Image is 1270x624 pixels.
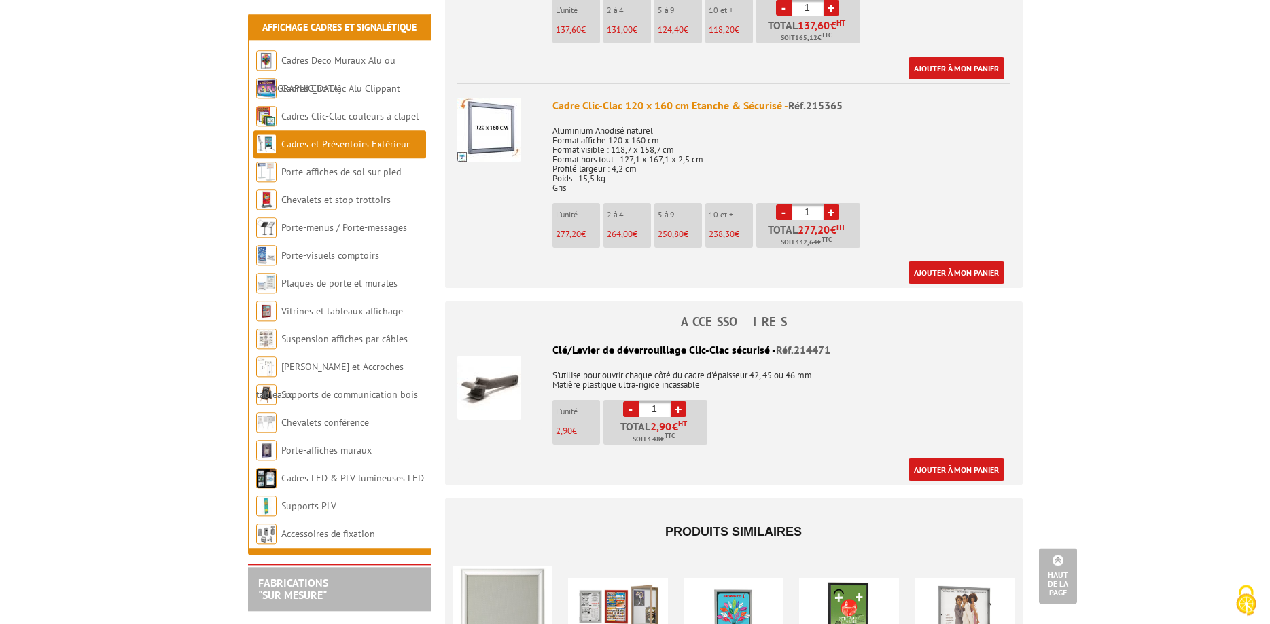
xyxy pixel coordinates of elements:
[650,421,672,432] span: 2,90
[607,5,651,15] p: 2 à 4
[556,407,600,416] p: L'unité
[281,416,369,428] a: Chevalets conférence
[556,426,600,436] p: €
[281,249,379,261] a: Porte-visuels comptoirs
[798,224,830,235] span: 277,20
[556,425,572,437] span: 2,90
[281,388,418,401] a: Supports de communication bois
[256,329,277,349] img: Suspension affiches par câbles
[795,237,817,248] span: 332,64
[658,24,684,35] span: 124,40
[556,24,581,35] span: 137,60
[281,472,424,484] a: Cadres LED & PLV lumineuses LED
[281,221,407,234] a: Porte-menus / Porte-messages
[256,412,277,433] img: Chevalets conférence
[822,236,832,243] sup: TTC
[671,401,686,417] a: +
[457,98,521,162] img: Cadre Clic-Clac 120 x 160 cm Etanche & Sécurisé
[607,228,633,240] span: 264,00
[281,277,398,289] a: Plaques de porte et murales
[552,98,1010,113] div: Cadre Clic-Clac 120 x 160 cm Etanche & Sécurisé -
[781,237,832,248] span: Soit €
[709,210,753,219] p: 10 et +
[709,24,735,35] span: 118,20
[709,25,753,35] p: €
[256,496,277,516] img: Supports PLV
[776,204,792,220] a: -
[650,421,687,432] span: €
[281,110,419,122] a: Cadres Clic-Clac couleurs à clapet
[658,230,702,239] p: €
[830,20,836,31] span: €
[830,224,836,235] span: €
[795,33,817,43] span: 165,12
[256,217,277,238] img: Porte-menus / Porte-messages
[709,228,735,240] span: 238,30
[256,301,277,321] img: Vitrines et tableaux affichage
[281,194,391,206] a: Chevalets et stop trottoirs
[256,134,277,154] img: Cadres et Présentoirs Extérieur
[909,458,1004,481] a: Ajouter à mon panier
[665,525,802,538] span: Produits similaires
[556,230,600,239] p: €
[665,432,675,439] sup: TTC
[258,576,328,602] a: FABRICATIONS"Sur Mesure"
[836,223,845,232] sup: HT
[457,342,1010,358] div: Clé/Levier de déverrouillage Clic-Clac sécurisé -
[256,356,277,377] img: Cimaises et Accroches tableaux
[262,21,417,33] a: Affichage Cadres et Signalétique
[633,434,675,445] span: Soit €
[909,261,1004,284] a: Ajouter à mon panier
[760,20,860,43] p: Total
[256,468,277,488] img: Cadres LED & PLV lumineuses LED
[658,210,702,219] p: 5 à 9
[709,230,753,239] p: €
[647,434,660,445] span: 3.48
[556,5,600,15] p: L'unité
[281,444,372,456] a: Porte-affiches muraux
[256,162,277,182] img: Porte-affiches de sol sur pied
[607,24,633,35] span: 131,00
[1222,578,1270,624] button: Cookies (fenêtre modale)
[607,210,651,219] p: 2 à 4
[788,98,843,112] span: Réf.215365
[256,361,404,401] a: [PERSON_NAME] et Accroches tableaux
[256,524,277,544] img: Accessoires de fixation
[1039,548,1077,604] a: Haut de la page
[822,31,832,39] sup: TTC
[709,5,753,15] p: 10 et +
[658,25,702,35] p: €
[607,25,651,35] p: €
[281,166,401,178] a: Porte-affiches de sol sur pied
[798,20,830,31] span: 137,60
[1229,583,1263,617] img: Cookies (fenêtre modale)
[556,228,581,240] span: 277,20
[457,356,521,420] img: Clé/Levier de déverrouillage Clic-Clac sécurisé
[556,25,600,35] p: €
[256,245,277,265] img: Porte-visuels comptoirs
[457,361,1010,390] p: S'utilise pour ouvrir chaque côté du cadre d'épaisseur 42, 45 ou 46 mm Matière plastique ultra-ri...
[678,419,687,428] sup: HT
[256,50,277,71] img: Cadres Deco Muraux Alu ou Bois
[281,500,336,512] a: Supports PLV
[552,117,1010,193] p: Aluminium Anodisé naturel Format affiche 120 x 160 cm Format visible : 118,7 x 158,7 cm Format ho...
[776,343,830,356] span: Réf.214471
[281,528,375,540] a: Accessoires de fixation
[281,305,403,317] a: Vitrines et tableaux affichage
[836,18,845,28] sup: HT
[760,224,860,248] p: Total
[281,82,400,94] a: Cadres Clic-Clac Alu Clippant
[256,273,277,293] img: Plaques de porte et murales
[256,54,395,94] a: Cadres Deco Muraux Alu ou [GEOGRAPHIC_DATA]
[824,204,839,220] a: +
[256,189,277,210] img: Chevalets et stop trottoirs
[256,440,277,460] img: Porte-affiches muraux
[623,401,639,417] a: -
[281,138,410,150] a: Cadres et Présentoirs Extérieur
[781,33,832,43] span: Soit €
[256,106,277,126] img: Cadres Clic-Clac couleurs à clapet
[556,210,600,219] p: L'unité
[909,57,1004,79] a: Ajouter à mon panier
[281,333,408,345] a: Suspension affiches par câbles
[445,315,1023,329] h4: ACCESSOIRES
